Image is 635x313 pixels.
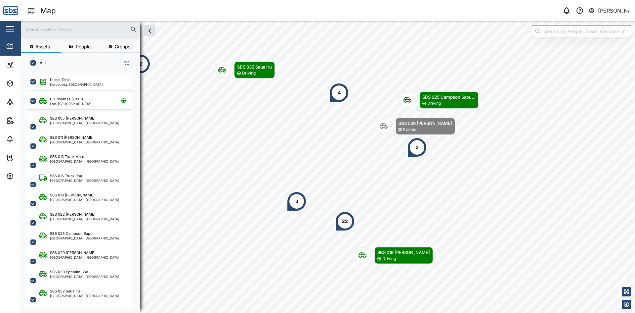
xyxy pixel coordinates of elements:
div: SBS 019 [PERSON_NAME] [377,249,430,256]
div: SBS 011 [PERSON_NAME] [50,135,94,140]
button: [PERSON_NAME] [588,6,630,15]
div: SBS 025 Campson Sapu... [422,94,476,100]
div: L-1 Pokanas (LBX 8... [50,96,86,102]
div: Diesel Tank [50,77,70,83]
div: Driving [382,256,396,262]
div: Map marker [400,92,479,109]
span: People [76,44,91,49]
div: Lae, [GEOGRAPHIC_DATA] [50,102,92,105]
div: SBS 029 [PERSON_NAME] [50,250,96,256]
div: [GEOGRAPHIC_DATA], [GEOGRAPHIC_DATA] [50,294,119,297]
div: Map marker [131,54,150,74]
div: Map marker [355,247,433,264]
div: grid [26,71,140,308]
div: [PERSON_NAME] [598,7,630,15]
div: Assets [17,80,38,87]
div: [GEOGRAPHIC_DATA], [GEOGRAPHIC_DATA] [50,160,119,163]
div: Map [17,43,32,50]
div: SBS 019 [PERSON_NAME] [50,192,95,198]
div: Parked [403,127,416,133]
div: [GEOGRAPHIC_DATA], [GEOGRAPHIC_DATA] [50,121,119,125]
div: [GEOGRAPHIC_DATA], [GEOGRAPHIC_DATA] [50,217,119,221]
div: SBS 039 [PERSON_NAME] [399,120,452,127]
div: SBS 005 [PERSON_NAME] [50,116,96,121]
span: Assets [35,44,50,49]
div: Map marker [407,137,427,157]
div: SBS 032 Saua Iru [237,64,272,70]
div: Map marker [214,62,275,78]
div: Driving [427,100,441,107]
div: Map marker [329,83,349,103]
div: SBS 016 Truck Roa [50,173,82,179]
div: SBS 022 [PERSON_NAME] [50,212,96,217]
div: SBS 030 Ephraim (We... [50,269,91,275]
div: 2 [139,60,142,68]
label: ALL [36,60,47,66]
div: Korobosea, [GEOGRAPHIC_DATA] [50,83,103,86]
input: Search by People, Asset, Geozone or Place [532,25,631,37]
div: Dashboard [17,61,47,69]
div: Map marker [287,191,307,211]
div: SBS 025 Campson Sapu... [50,231,96,236]
div: Map marker [376,118,455,135]
div: Map marker [335,211,355,231]
div: [GEOGRAPHIC_DATA], [GEOGRAPHIC_DATA] [50,275,119,278]
div: 2 [416,144,419,151]
div: Alarms [17,135,38,143]
div: SBS 032 Saua Iru [50,288,80,294]
div: SBS 013 Truck Maro [50,154,84,160]
div: Sites [17,98,33,106]
div: [GEOGRAPHIC_DATA], [GEOGRAPHIC_DATA] [50,179,119,182]
span: Groups [115,44,130,49]
div: 4 [338,89,341,96]
div: 22 [342,218,348,225]
div: Tasks [17,154,35,161]
div: Driving [242,70,256,77]
div: 3 [295,198,298,205]
div: [GEOGRAPHIC_DATA], [GEOGRAPHIC_DATA] [50,140,119,144]
div: Settings [17,173,41,180]
div: [GEOGRAPHIC_DATA], [GEOGRAPHIC_DATA] [50,256,119,259]
input: Search assets or drivers [25,24,136,34]
div: [GEOGRAPHIC_DATA], [GEOGRAPHIC_DATA] [50,236,119,240]
div: [GEOGRAPHIC_DATA], [GEOGRAPHIC_DATA] [50,198,119,201]
img: Main Logo [3,3,18,18]
canvas: Map [21,21,635,313]
div: Map [40,5,56,17]
div: Reports [17,117,40,124]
